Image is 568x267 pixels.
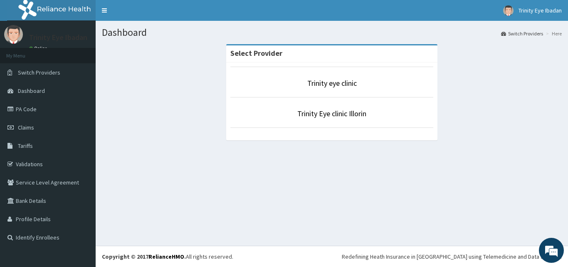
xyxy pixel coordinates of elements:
img: User Image [503,5,514,16]
a: Trinity Eye clinic Illorin [297,109,366,118]
footer: All rights reserved. [96,246,568,267]
span: Dashboard [18,87,45,95]
a: Trinity eye clinic [307,78,357,88]
img: User Image [4,25,23,44]
span: Switch Providers [18,69,60,76]
strong: Copyright © 2017 . [102,253,186,260]
a: Online [29,45,49,51]
span: Trinity Eye Ibadan [519,7,562,14]
div: Redefining Heath Insurance in [GEOGRAPHIC_DATA] using Telemedicine and Data Science! [342,252,562,261]
span: Tariffs [18,142,33,150]
p: Trinity Eye Ibadan [29,34,87,41]
li: Here [544,30,562,37]
a: RelianceHMO [148,253,184,260]
strong: Select Provider [230,48,282,58]
a: Switch Providers [501,30,543,37]
span: Claims [18,124,34,131]
h1: Dashboard [102,27,562,38]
